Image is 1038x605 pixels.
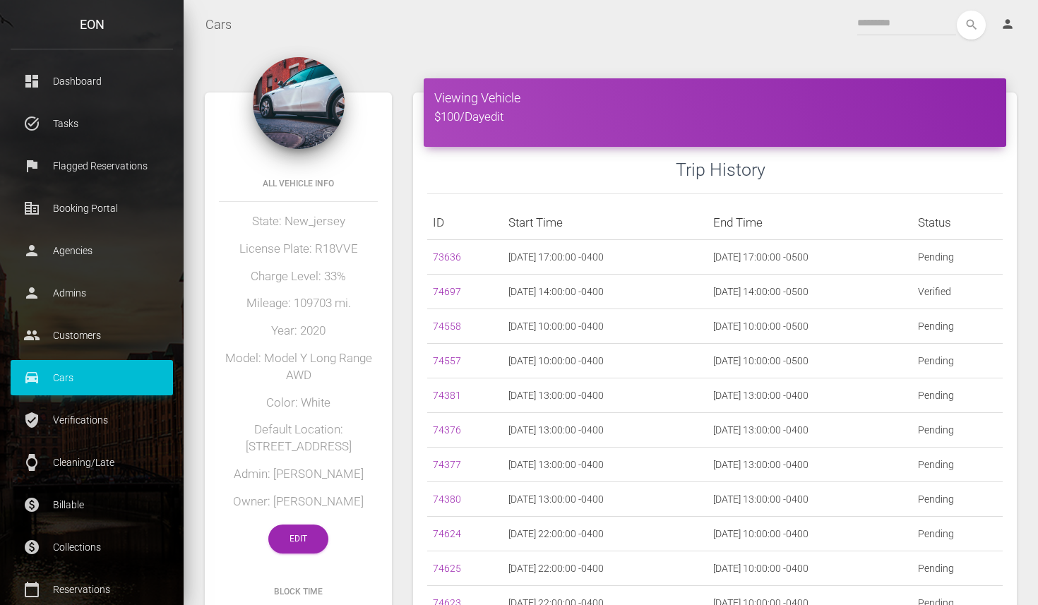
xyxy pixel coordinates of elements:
a: 74557 [433,355,461,366]
td: Pending [912,240,1003,275]
td: Pending [912,344,1003,378]
h5: Default Location: [STREET_ADDRESS] [219,421,378,455]
a: paid Collections [11,529,173,565]
a: 74697 [433,286,461,297]
a: task_alt Tasks [11,106,173,141]
a: person Admins [11,275,173,311]
a: flag Flagged Reservations [11,148,173,184]
a: 74380 [433,493,461,505]
h5: Mileage: 109703 mi. [219,295,378,312]
p: Tasks [21,113,162,134]
a: 73636 [433,251,461,263]
th: Start Time [503,205,708,240]
img: 168.jpg [253,57,345,149]
p: Customers [21,325,162,346]
h5: Year: 2020 [219,323,378,340]
a: paid Billable [11,487,173,522]
a: edit [484,109,503,124]
td: [DATE] 13:00:00 -0400 [503,413,708,448]
p: Cars [21,367,162,388]
a: 74558 [433,321,461,332]
a: 74624 [433,528,461,539]
h5: Color: White [219,395,378,412]
td: Pending [912,551,1003,586]
a: 74377 [433,459,461,470]
td: Pending [912,378,1003,413]
h6: All Vehicle Info [219,177,378,190]
a: person Agencies [11,233,173,268]
td: [DATE] 13:00:00 -0400 [708,482,912,517]
th: Status [912,205,1003,240]
td: [DATE] 10:00:00 -0400 [503,344,708,378]
td: [DATE] 17:00:00 -0500 [708,240,912,275]
td: [DATE] 14:00:00 -0400 [503,275,708,309]
p: Booking Portal [21,198,162,219]
h5: Admin: [PERSON_NAME] [219,466,378,483]
td: Pending [912,517,1003,551]
h5: Charge Level: 33% [219,268,378,285]
td: Pending [912,309,1003,344]
td: [DATE] 22:00:00 -0400 [503,517,708,551]
td: [DATE] 10:00:00 -0400 [708,551,912,586]
p: Cleaning/Late [21,452,162,473]
a: 74625 [433,563,461,574]
a: people Customers [11,318,173,353]
a: corporate_fare Booking Portal [11,191,173,226]
a: 74376 [433,424,461,436]
p: Billable [21,494,162,515]
a: watch Cleaning/Late [11,445,173,480]
h5: License Plate: R18VVE [219,241,378,258]
h6: Block Time [219,585,378,598]
td: Pending [912,448,1003,482]
td: [DATE] 17:00:00 -0400 [503,240,708,275]
button: search [957,11,986,40]
h5: Model: Model Y Long Range AWD [219,350,378,384]
h3: Trip History [676,157,1003,182]
h4: Viewing Vehicle [434,89,996,107]
p: Reservations [21,579,162,600]
td: Verified [912,275,1003,309]
h5: Owner: [PERSON_NAME] [219,493,378,510]
p: Collections [21,537,162,558]
p: Agencies [21,240,162,261]
td: [DATE] 13:00:00 -0400 [503,448,708,482]
td: [DATE] 13:00:00 -0400 [708,448,912,482]
th: ID [427,205,503,240]
i: person [1001,17,1015,31]
td: [DATE] 13:00:00 -0400 [503,482,708,517]
a: Edit [268,525,328,553]
p: Flagged Reservations [21,155,162,176]
td: [DATE] 10:00:00 -0400 [708,517,912,551]
td: Pending [912,482,1003,517]
th: End Time [708,205,912,240]
td: [DATE] 22:00:00 -0400 [503,551,708,586]
td: [DATE] 13:00:00 -0400 [708,413,912,448]
a: Cars [205,7,232,42]
td: Pending [912,413,1003,448]
td: [DATE] 14:00:00 -0500 [708,275,912,309]
p: Dashboard [21,71,162,92]
h5: State: New_jersey [219,213,378,230]
a: dashboard Dashboard [11,64,173,99]
td: [DATE] 13:00:00 -0400 [708,378,912,413]
p: Admins [21,282,162,304]
a: person [990,11,1027,39]
a: verified_user Verifications [11,402,173,438]
td: [DATE] 10:00:00 -0500 [708,344,912,378]
p: Verifications [21,409,162,431]
h5: $100/Day [434,109,996,126]
a: 74381 [433,390,461,401]
td: [DATE] 13:00:00 -0400 [503,378,708,413]
td: [DATE] 10:00:00 -0500 [708,309,912,344]
td: [DATE] 10:00:00 -0400 [503,309,708,344]
a: drive_eta Cars [11,360,173,395]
